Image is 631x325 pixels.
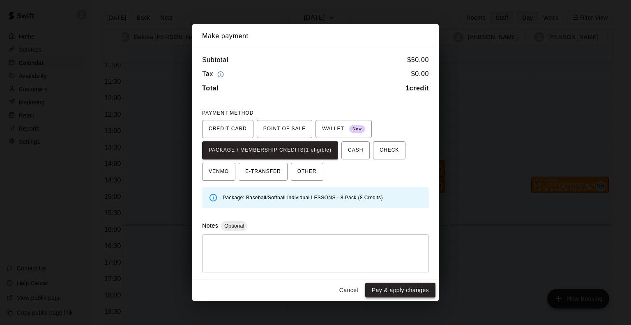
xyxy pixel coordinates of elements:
[202,85,219,92] b: Total
[202,69,226,80] h6: Tax
[407,55,429,65] h6: $ 50.00
[348,144,363,157] span: CASH
[380,144,399,157] span: CHECK
[202,141,338,159] button: PACKAGE / MEMBERSHIP CREDITS(1 eligible)
[202,120,253,138] button: CREDIT CARD
[239,163,288,181] button: E-TRANSFER
[209,165,229,178] span: VENMO
[291,163,323,181] button: OTHER
[202,55,228,65] h6: Subtotal
[263,122,306,136] span: POINT OF SALE
[411,69,429,80] h6: $ 0.00
[322,122,365,136] span: WALLET
[245,165,281,178] span: E-TRANSFER
[221,223,247,229] span: Optional
[341,141,370,159] button: CASH
[297,165,317,178] span: OTHER
[365,283,435,298] button: Pay & apply changes
[202,222,218,229] label: Notes
[192,24,439,48] h2: Make payment
[209,122,247,136] span: CREDIT CARD
[257,120,312,138] button: POINT OF SALE
[202,110,253,116] span: PAYMENT METHOD
[202,163,235,181] button: VENMO
[223,195,383,201] span: Package: Baseball/Softball Individual LESSONS - 8 Pack (8 Credits)
[315,120,372,138] button: WALLET New
[209,144,332,157] span: PACKAGE / MEMBERSHIP CREDITS (1 eligible)
[373,141,405,159] button: CHECK
[405,85,429,92] b: 1 credit
[336,283,362,298] button: Cancel
[349,124,365,135] span: New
